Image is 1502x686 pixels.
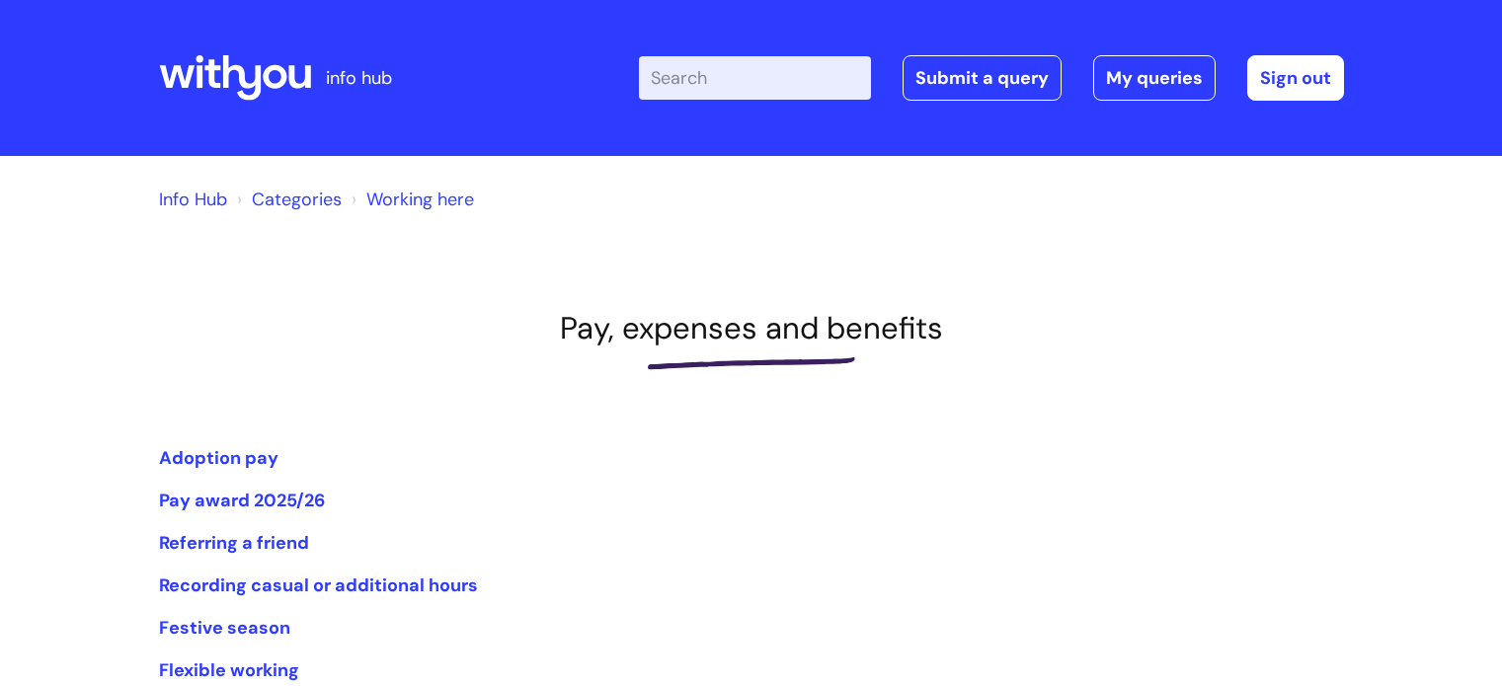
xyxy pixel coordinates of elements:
a: Adoption pay [159,446,278,470]
a: Info Hub [159,188,227,211]
div: | - [639,55,1344,101]
a: Recording casual or additional hours [159,573,478,597]
a: Festive season [159,616,290,640]
a: Pay award 2025/26 [159,489,325,512]
a: Sign out [1247,55,1344,101]
a: Flexible working [159,658,299,682]
li: Solution home [232,184,342,215]
h1: Pay, expenses and benefits [159,310,1344,346]
a: Working here [366,188,474,211]
a: Referring a friend [159,531,309,555]
a: Submit a query [903,55,1062,101]
a: My queries [1093,55,1216,101]
p: info hub [326,62,392,94]
a: Categories [252,188,342,211]
li: Working here [347,184,474,215]
input: Search [639,56,871,100]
